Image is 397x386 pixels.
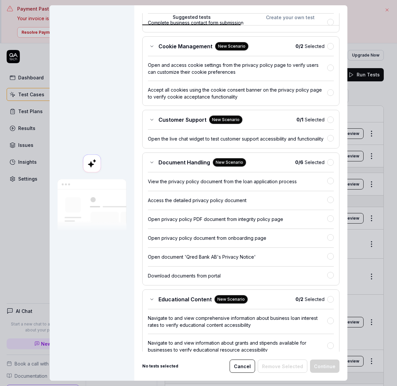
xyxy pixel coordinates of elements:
div: New Scenario [209,115,243,124]
div: Open the live chat widget to test customer support accessibility and functionality [148,135,327,142]
div: Access the detailed privacy policy document [148,197,327,204]
span: Selected [296,116,325,123]
b: 0 / 1 [296,117,303,122]
div: Download documents from portal [148,272,327,279]
b: 0 / 2 [295,43,303,49]
div: View the privacy policy document from the loan application process [148,178,327,185]
button: Cancel [230,360,255,373]
div: Open document 'Qred Bank AB's Privacy Notice' [148,253,327,260]
div: Navigate to and view information about grants and stipends available for businesses to verify edu... [148,339,327,353]
div: New Scenario [214,295,248,304]
span: Cookie Management [158,42,212,50]
b: 0 / 2 [295,296,303,302]
b: No tests selected [142,363,178,369]
span: Document Handling [158,158,210,166]
span: Customer Support [158,116,206,124]
b: 0 / 6 [295,159,303,165]
span: Selected [295,296,325,303]
img: Our AI scans your site and suggests things to test [58,179,126,232]
button: Remove Selected [258,360,307,373]
div: Accept all cookies using the cookie consent banner on the privacy policy page to verify cookie ac... [148,86,327,100]
span: Selected [295,43,325,50]
div: Open privacy policy document from onboarding page [148,235,327,241]
div: New Scenario [213,158,246,167]
div: Open and access cookie settings from the privacy policy page to verify users can customize their ... [148,62,327,75]
div: Open privacy policy PDF document from integrity policy page [148,216,327,223]
div: New Scenario [215,42,248,51]
button: Suggested tests [142,14,241,25]
button: Create your own test [241,14,339,25]
span: Selected [295,159,325,166]
button: Continue [310,360,339,373]
span: Educational Content [158,295,212,303]
div: Navigate to and view comprehensive information about business loan interest rates to verify educa... [148,315,327,328]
